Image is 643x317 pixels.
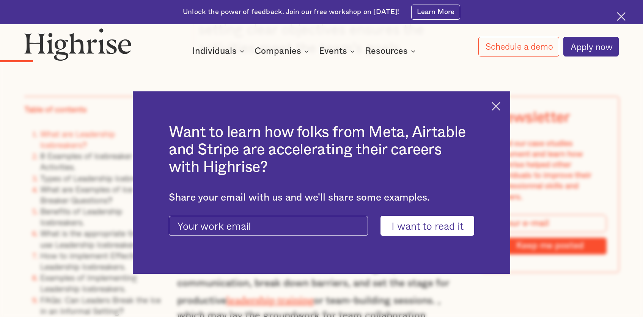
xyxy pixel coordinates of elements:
div: Events [319,47,347,56]
a: Schedule a demo [478,37,559,56]
img: Cross icon [617,12,626,21]
div: Individuals [192,47,237,56]
div: Companies [255,47,311,56]
form: current-ascender-blog-article-modal-form [169,216,474,236]
a: Apply now [563,37,619,56]
div: Share your email with us and we'll share some examples. [169,192,474,204]
div: Companies [255,47,301,56]
div: Individuals [192,47,247,56]
div: Resources [365,47,408,56]
div: Unlock the power of feedback. Join our free workshop on [DATE]! [183,7,399,17]
input: Your work email [169,216,368,236]
div: Resources [365,47,418,56]
div: Events [319,47,357,56]
a: Learn More [411,5,460,20]
input: I want to read it [380,216,474,236]
img: Cross icon [492,102,500,111]
h2: Want to learn how folks from Meta, Airtable and Stripe are accelerating their careers with Highrise? [169,124,474,176]
img: Highrise logo [24,28,132,61]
